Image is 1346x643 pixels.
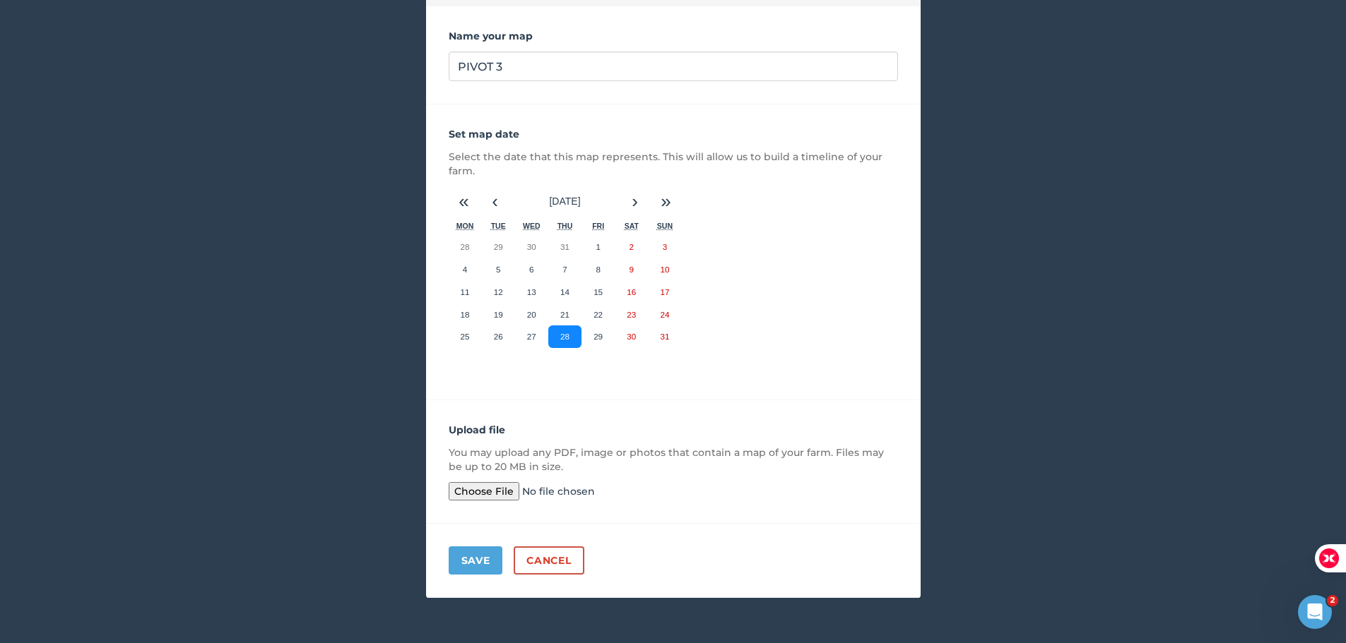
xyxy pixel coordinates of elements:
[596,265,600,274] abbr: August 8, 2025
[449,258,482,281] button: August 4, 2025
[582,281,615,304] button: August 15, 2025
[463,265,467,274] abbr: August 4, 2025
[630,242,634,251] abbr: August 2, 2025
[648,281,681,304] button: August 17, 2025
[449,423,505,436] strong: Upload file
[494,287,503,296] abbr: August 12, 2025
[523,222,541,230] abbr: Wednesday
[449,236,482,258] button: July 28, 2025
[620,186,651,217] button: ›
[660,332,669,341] abbr: August 31, 2025
[527,310,536,319] abbr: August 20, 2025
[514,546,584,575] a: Cancel
[651,186,682,217] button: »
[527,242,536,251] abbr: July 30, 2025
[461,310,470,319] abbr: August 18, 2025
[594,287,603,296] abbr: August 15, 2025
[594,310,603,319] abbr: August 22, 2025
[582,304,615,326] button: August 22, 2025
[527,332,536,341] abbr: August 27, 2025
[482,258,515,281] button: August 5, 2025
[582,325,615,348] button: August 29, 2025
[560,287,569,296] abbr: August 14, 2025
[515,258,548,281] button: August 6, 2025
[592,222,604,230] abbr: Friday
[657,222,673,230] abbr: Sunday
[625,222,639,230] abbr: Saturday
[627,332,636,341] abbr: August 30, 2025
[482,281,515,304] button: August 12, 2025
[582,258,615,281] button: August 8, 2025
[496,265,500,274] abbr: August 5, 2025
[461,287,470,296] abbr: August 11, 2025
[663,242,667,251] abbr: August 3, 2025
[596,242,600,251] abbr: August 1, 2025
[482,325,515,348] button: August 26, 2025
[548,236,582,258] button: July 31, 2025
[449,281,482,304] button: August 11, 2025
[648,258,681,281] button: August 10, 2025
[515,281,548,304] button: August 13, 2025
[527,287,536,296] abbr: August 13, 2025
[491,222,506,230] abbr: Tuesday
[648,236,681,258] button: August 3, 2025
[449,128,519,140] strong: Set map date
[660,310,669,319] abbr: August 24, 2025
[449,52,898,81] input: Enter name
[515,304,548,326] button: August 20, 2025
[548,304,582,326] button: August 21, 2025
[511,186,620,217] button: [DATE]
[557,222,573,230] abbr: Thursday
[449,325,482,348] button: August 25, 2025
[449,150,898,178] p: Select the date that this map represents. This will allow us to build a timeline of your farm.
[560,242,569,251] abbr: July 31, 2025
[449,546,503,575] button: Save
[615,236,648,258] button: August 2, 2025
[548,258,582,281] button: August 7, 2025
[560,310,569,319] abbr: August 21, 2025
[615,281,648,304] button: August 16, 2025
[515,236,548,258] button: July 30, 2025
[615,325,648,348] button: August 30, 2025
[648,304,681,326] button: August 24, 2025
[494,242,503,251] abbr: July 29, 2025
[548,325,582,348] button: August 28, 2025
[549,196,580,207] span: [DATE]
[582,236,615,258] button: August 1, 2025
[461,332,470,341] abbr: August 25, 2025
[482,236,515,258] button: July 29, 2025
[560,332,569,341] abbr: August 28, 2025
[461,242,470,251] abbr: July 28, 2025
[482,304,515,326] button: August 19, 2025
[515,325,548,348] button: August 27, 2025
[615,304,648,326] button: August 23, 2025
[449,445,898,474] p: You may upload any PDF, image or photos that contain a map of your farm. Files may be up to 20 MB...
[594,332,603,341] abbr: August 29, 2025
[1327,595,1338,606] span: 2
[548,281,582,304] button: August 14, 2025
[660,265,669,274] abbr: August 10, 2025
[529,265,533,274] abbr: August 6, 2025
[494,310,503,319] abbr: August 19, 2025
[627,310,636,319] abbr: August 23, 2025
[1298,595,1332,629] iframe: Intercom live chat
[449,186,480,217] button: «
[648,325,681,348] button: August 31, 2025
[494,332,503,341] abbr: August 26, 2025
[562,265,567,274] abbr: August 7, 2025
[630,265,634,274] abbr: August 9, 2025
[449,29,898,43] label: Name your map
[660,287,669,296] abbr: August 17, 2025
[627,287,636,296] abbr: August 16, 2025
[615,258,648,281] button: August 9, 2025
[456,222,474,230] abbr: Monday
[449,304,482,326] button: August 18, 2025
[480,186,511,217] button: ‹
